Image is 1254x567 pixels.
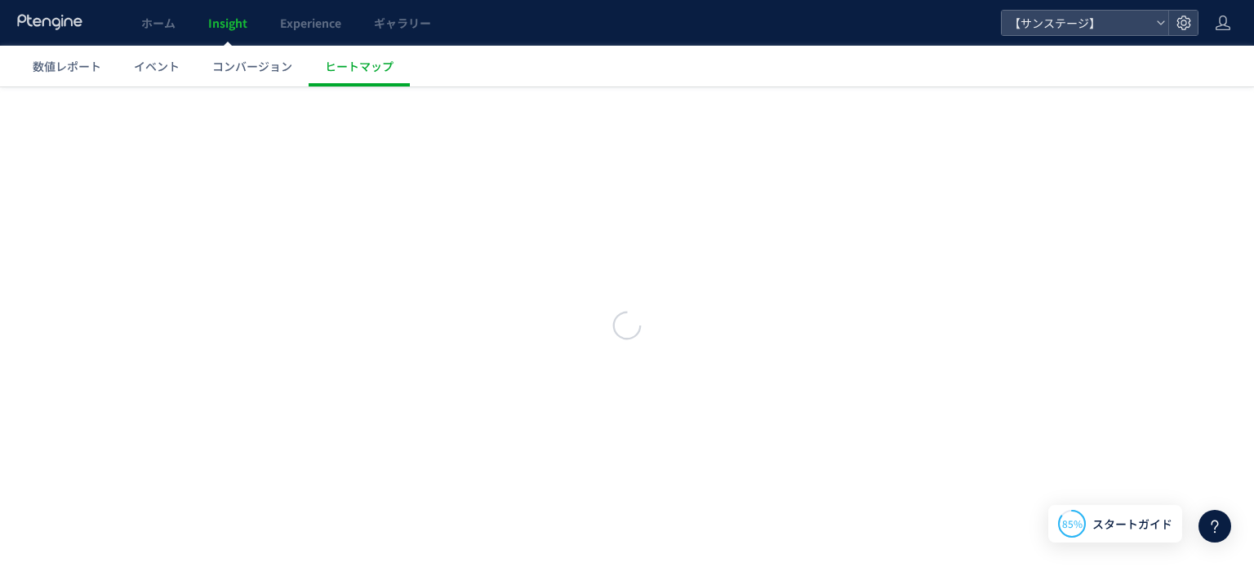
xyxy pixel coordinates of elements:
[1004,11,1149,35] span: 【サンステージ】
[325,58,394,74] span: ヒートマップ
[1062,516,1083,530] span: 85%
[280,15,341,31] span: Experience
[212,58,292,74] span: コンバージョン
[1092,516,1172,533] span: スタートガイド
[374,15,431,31] span: ギャラリー
[208,15,247,31] span: Insight
[33,58,101,74] span: 数値レポート
[134,58,180,74] span: イベント
[141,15,176,31] span: ホーム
